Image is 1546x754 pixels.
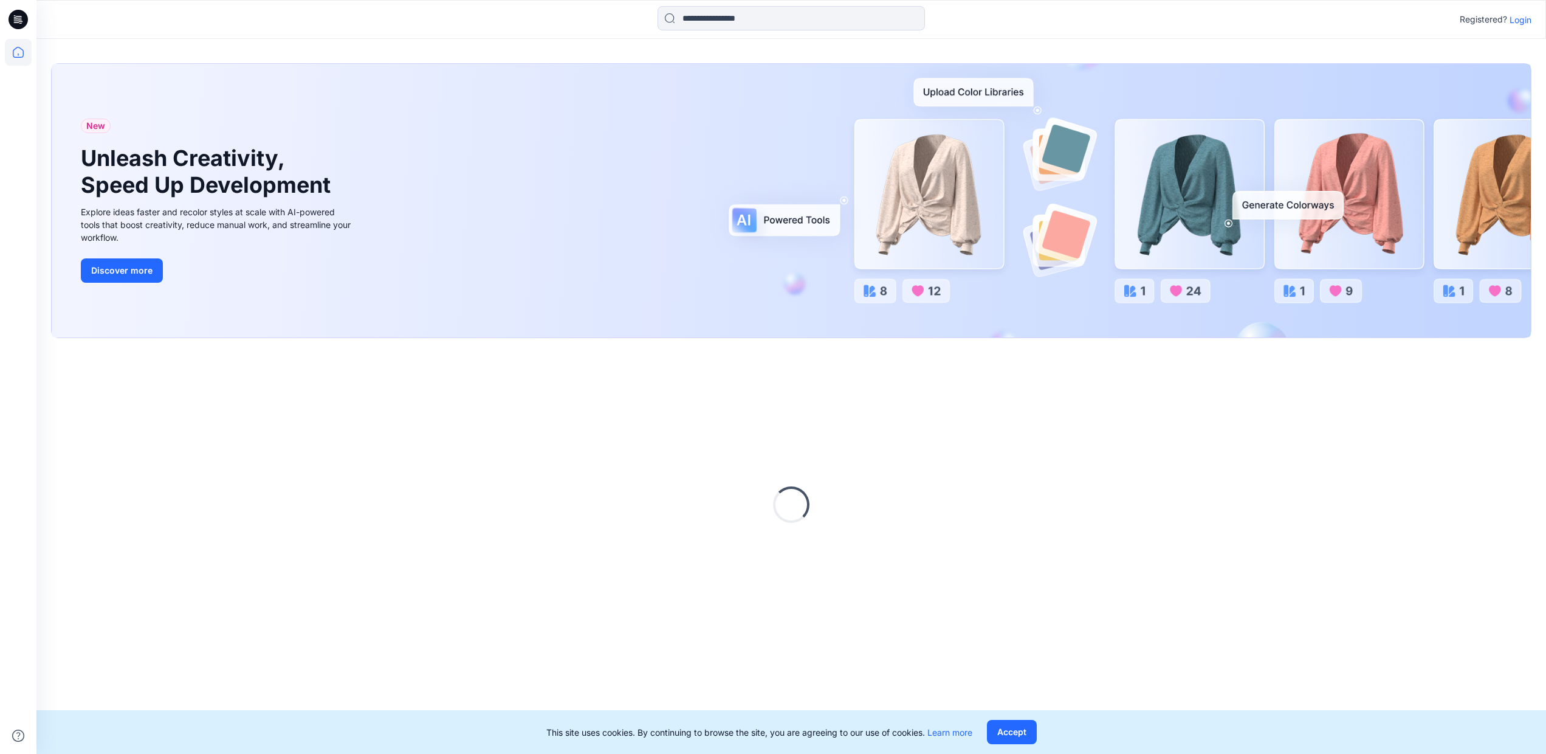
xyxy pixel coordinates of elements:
[81,145,336,198] h1: Unleash Creativity, Speed Up Development
[81,258,354,283] a: Discover more
[987,720,1037,744] button: Accept
[546,726,972,739] p: This site uses cookies. By continuing to browse the site, you are agreeing to our use of cookies.
[81,258,163,283] button: Discover more
[1460,12,1507,27] p: Registered?
[1510,13,1531,26] p: Login
[927,727,972,738] a: Learn more
[81,206,354,244] div: Explore ideas faster and recolor styles at scale with AI-powered tools that boost creativity, red...
[86,119,105,133] span: New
